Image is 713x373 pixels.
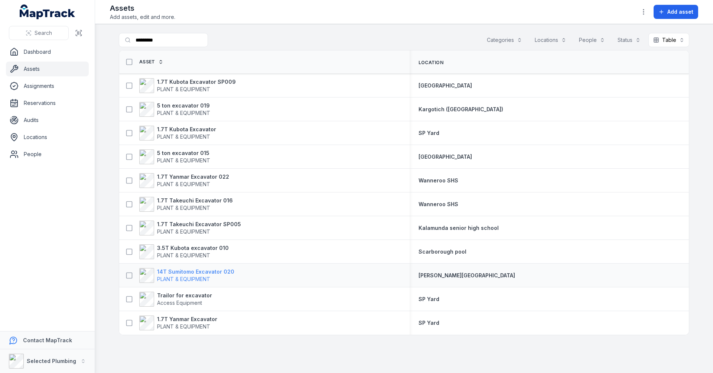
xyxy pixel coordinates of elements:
a: Scarborough pool [419,248,466,255]
a: Trailor for excavatorAccess Equipment [139,292,212,307]
a: Wanneroo SHS [419,177,458,184]
a: Audits [6,113,89,128]
strong: 1.7T Yanmar Excavator [157,316,217,323]
a: Reservations [6,96,89,110]
strong: 1.7T Takeuchi Excavator SP005 [157,221,241,228]
button: Add asset [654,5,698,19]
span: Location [419,60,443,66]
span: PLANT & EQUIPMENT [157,110,210,116]
span: Asset [139,59,155,65]
button: People [574,33,610,47]
span: Wanneroo SHS [419,177,458,184]
a: SP Yard [419,296,439,303]
span: PLANT & EQUIPMENT [157,323,210,330]
a: 1.7T Yanmar ExcavatorPLANT & EQUIPMENT [139,316,217,330]
strong: 5 ton excavator 019 [157,102,210,109]
strong: 14T Sumitomo Excavator 020 [157,268,234,275]
span: Add assets, edit and more. [110,13,175,21]
span: PLANT & EQUIPMENT [157,276,210,282]
span: PLANT & EQUIPMENT [157,133,210,140]
a: Kalamunda senior high school [419,224,499,232]
strong: 1.7T Takeuchi Excavator 016 [157,197,233,204]
button: Table [648,33,689,47]
span: PLANT & EQUIPMENT [157,157,210,164]
a: MapTrack [20,4,75,19]
a: 5 ton excavator 015PLANT & EQUIPMENT [139,149,210,164]
a: Dashboard [6,44,89,59]
span: Search [35,29,52,37]
a: Assets [6,62,89,76]
span: [PERSON_NAME][GEOGRAPHIC_DATA] [419,272,515,278]
a: Kargotich ([GEOGRAPHIC_DATA]) [419,106,503,113]
span: PLANT & EQUIPMENT [157,181,210,187]
a: Locations [6,130,89,145]
strong: 3.5T Kubota excavator 010 [157,244,229,252]
span: Scarborough pool [419,248,466,255]
button: Categories [482,33,527,47]
span: Access Equipment [157,300,202,306]
button: Search [9,26,69,40]
strong: 1.7T Kubota Excavator SP009 [157,78,236,86]
span: PLANT & EQUIPMENT [157,86,210,92]
button: Locations [530,33,571,47]
span: PLANT & EQUIPMENT [157,228,210,235]
a: Assignments [6,79,89,93]
strong: Selected Plumbing [27,358,76,364]
a: 1.7T Takeuchi Excavator SP005PLANT & EQUIPMENT [139,221,241,235]
a: Wanneroo SHS [419,201,458,208]
span: Kargotich ([GEOGRAPHIC_DATA]) [419,106,503,112]
a: [PERSON_NAME][GEOGRAPHIC_DATA] [419,272,515,279]
a: 3.5T Kubota excavator 010PLANT & EQUIPMENT [139,244,229,259]
span: PLANT & EQUIPMENT [157,252,210,258]
a: People [6,147,89,162]
span: SP Yard [419,320,439,326]
span: Add asset [667,8,693,16]
strong: 1.7T Yanmar Excavator 022 [157,173,229,181]
a: SP Yard [419,319,439,327]
a: [GEOGRAPHIC_DATA] [419,82,472,89]
strong: Trailor for excavator [157,292,212,299]
a: SP Yard [419,129,439,137]
a: 1.7T Takeuchi Excavator 016PLANT & EQUIPMENT [139,197,233,212]
span: Kalamunda senior high school [419,225,499,231]
a: 5 ton excavator 019PLANT & EQUIPMENT [139,102,210,117]
a: 14T Sumitomo Excavator 020PLANT & EQUIPMENT [139,268,234,283]
strong: 1.7T Kubota Excavator [157,126,216,133]
a: 1.7T Kubota ExcavatorPLANT & EQUIPMENT [139,126,216,141]
strong: Contact MapTrack [23,337,72,343]
button: Status [613,33,645,47]
a: 1.7T Kubota Excavator SP009PLANT & EQUIPMENT [139,78,236,93]
strong: 5 ton excavator 015 [157,149,210,157]
a: Asset [139,59,163,65]
a: 1.7T Yanmar Excavator 022PLANT & EQUIPMENT [139,173,229,188]
span: [GEOGRAPHIC_DATA] [419,154,472,160]
span: SP Yard [419,130,439,136]
a: [GEOGRAPHIC_DATA] [419,153,472,161]
h2: Assets [110,3,175,13]
span: PLANT & EQUIPMENT [157,205,210,211]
